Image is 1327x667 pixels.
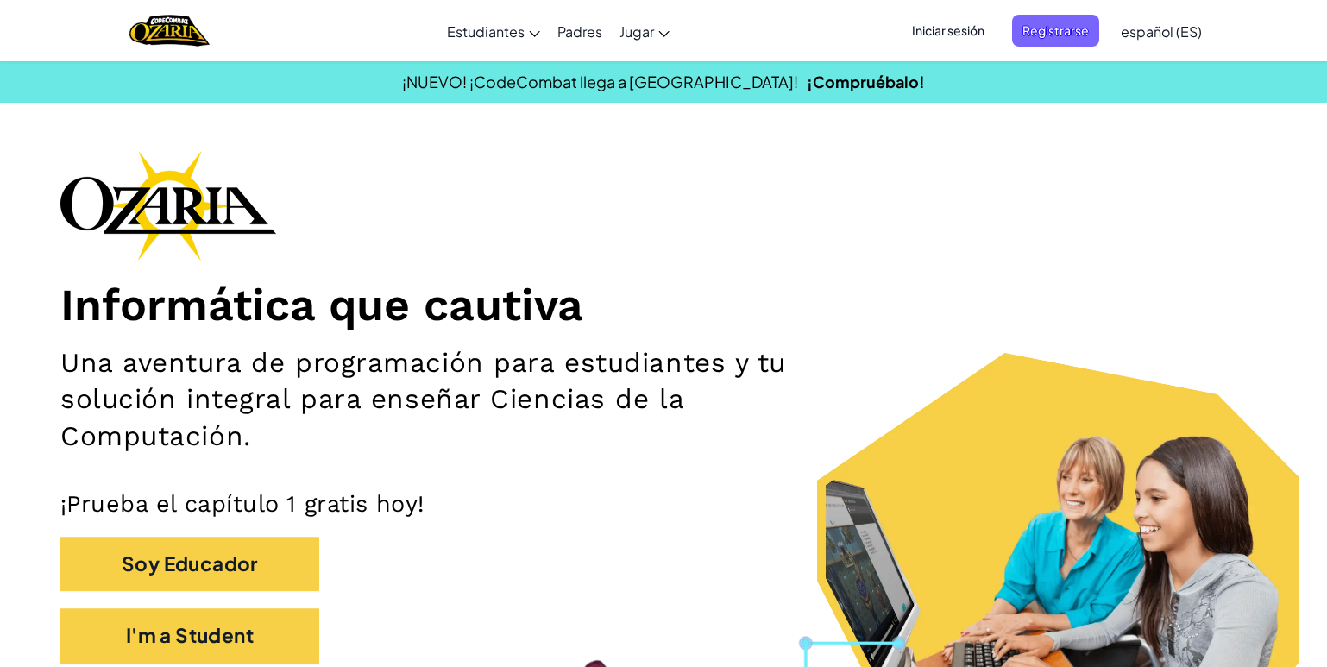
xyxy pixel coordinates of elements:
button: I'm a Student [60,608,319,664]
span: Jugar [619,22,654,41]
a: Jugar [611,8,678,54]
h2: Una aventura de programación para estudiantes y tu solución integral para enseñar Ciencias de la ... [60,345,869,456]
a: ¡Compruébalo! [807,72,925,91]
img: Home [129,13,210,48]
button: Soy Educador [60,537,319,592]
p: ¡Prueba el capítulo 1 gratis hoy! [60,490,1267,519]
h1: Informática que cautiva [60,278,1267,332]
span: Estudiantes [447,22,525,41]
img: Ozaria branding logo [60,150,276,261]
a: español (ES) [1112,8,1211,54]
button: Iniciar sesión [902,15,995,47]
a: Padres [549,8,611,54]
button: Registrarse [1012,15,1099,47]
span: español (ES) [1121,22,1202,41]
a: Ozaria by CodeCombat logo [129,13,210,48]
a: Estudiantes [438,8,549,54]
span: ¡NUEVO! ¡CodeCombat llega a [GEOGRAPHIC_DATA]! [402,72,798,91]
